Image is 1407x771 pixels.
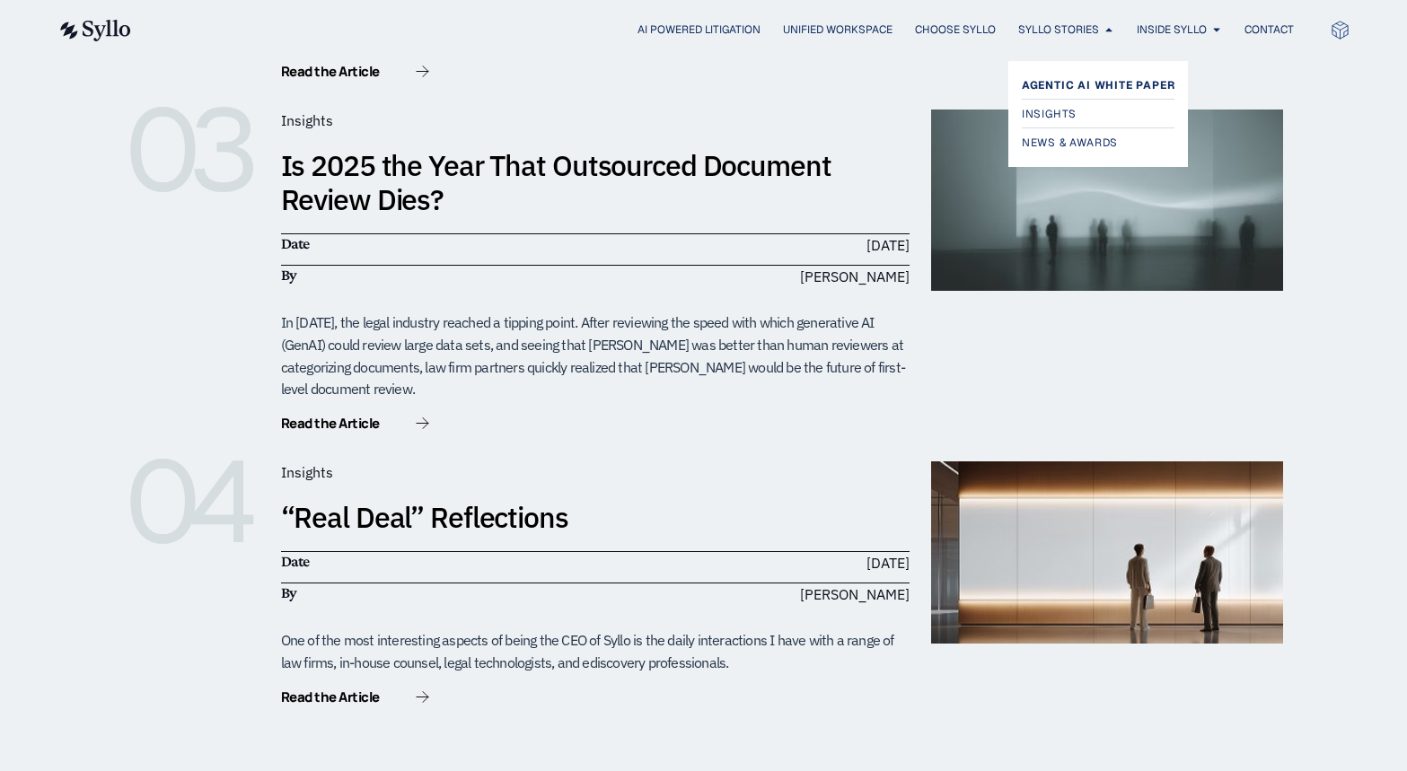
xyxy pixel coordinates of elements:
time: [DATE] [866,236,910,254]
a: Is 2025 the Year That Outsourced Document Review Dies? [281,146,831,218]
div: In [DATE], the legal industry reached a tipping point. After reviewing the speed with which gener... [281,311,910,400]
img: Reflections [931,461,1283,644]
a: Choose Syllo [915,22,996,38]
div: One of the most interesting aspects of being the CEO of Syllo is the daily interactions I have wi... [281,629,910,673]
span: News & Awards [1022,132,1118,153]
a: Insights [1022,103,1175,125]
h6: Date [281,552,586,572]
a: Read the Article [281,416,429,434]
time: [DATE] [866,554,910,572]
a: Read the Article [281,690,429,708]
span: Insights [281,463,333,481]
nav: Menu [167,22,1294,39]
a: News & Awards [1022,132,1175,153]
span: Read the Article [281,690,380,704]
img: syllo [57,20,131,41]
a: Unified Workspace [783,22,893,38]
span: [PERSON_NAME] [800,583,910,605]
h6: 04 [125,461,259,542]
img: Is2025TheYear [931,110,1283,292]
a: Contact [1244,22,1294,38]
span: [PERSON_NAME] [800,266,910,287]
a: “Real Deal” Reflections [281,498,568,536]
a: AI Powered Litigation [638,22,761,38]
a: Agentic AI White Paper [1022,74,1175,96]
a: Syllo Stories [1018,22,1099,38]
div: Menu Toggle [167,22,1294,39]
h6: 03 [125,110,259,190]
span: Insights [1022,103,1077,125]
h6: Date [281,234,586,254]
h6: By [281,583,586,603]
h6: By [281,266,586,285]
span: Read the Article [281,416,380,430]
a: Inside Syllo [1137,22,1207,38]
